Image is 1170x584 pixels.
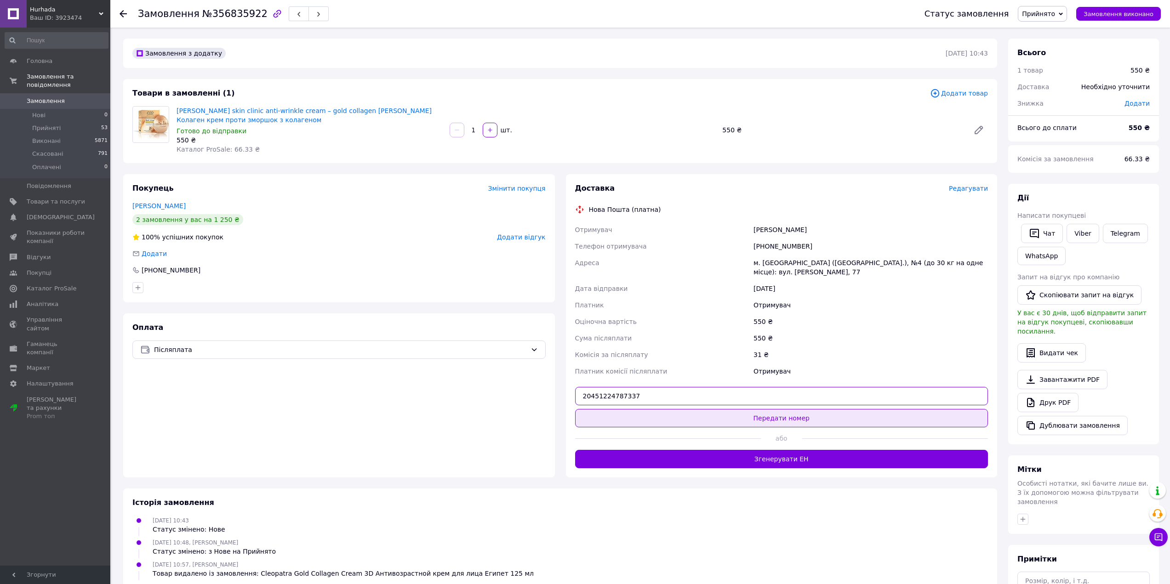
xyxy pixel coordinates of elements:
[1017,370,1107,389] a: Завантажити PDF
[27,284,76,293] span: Каталог ProSale
[177,136,442,145] div: 550 ₴
[1017,155,1094,163] span: Комісія за замовлення
[27,316,85,332] span: Управління сайтом
[27,253,51,261] span: Відгуки
[970,121,988,139] a: Редагувати
[27,269,51,277] span: Покупці
[27,412,85,420] div: Prom топ
[1017,83,1049,91] span: Доставка
[575,450,988,468] button: Згенерувати ЕН
[497,233,545,241] span: Додати відгук
[32,137,61,145] span: Виконані
[946,50,988,57] time: [DATE] 10:43
[153,525,225,534] div: Статус змінено: Нове
[575,285,628,292] span: Дата відправки
[138,8,200,19] span: Замовлення
[1017,48,1046,57] span: Всього
[120,9,127,18] div: Повернутися назад
[575,335,632,342] span: Сума післяплати
[30,6,99,14] span: Hurhada
[27,57,52,65] span: Головна
[575,301,604,309] span: Платник
[98,150,108,158] span: 791
[752,238,990,255] div: [PHONE_NUMBER]
[153,517,189,524] span: [DATE] 10:43
[133,107,169,142] img: Eva skin clinic anti-wrinkle cream – gold collagen Єва Голд Колаген крем проти зморшок з колагеном
[752,363,990,380] div: Отримувач
[142,233,160,241] span: 100%
[153,547,276,556] div: Статус змінено: з Нове на Прийнято
[177,127,246,135] span: Готово до відправки
[587,205,663,214] div: Нова Пошта (платна)
[132,323,163,332] span: Оплата
[101,124,108,132] span: 53
[1017,67,1043,74] span: 1 товар
[752,330,990,346] div: 550 ₴
[1067,224,1099,243] a: Viber
[575,318,637,325] span: Оціночна вартість
[1076,7,1161,21] button: Замовлення виконано
[32,124,61,132] span: Прийняті
[1017,212,1086,219] span: Написати покупцеві
[154,345,527,355] span: Післяплата
[30,14,110,22] div: Ваш ID: 3923474
[575,387,988,405] input: Номер експрес-накладної
[752,255,990,280] div: м. [GEOGRAPHIC_DATA] ([GEOGRAPHIC_DATA].), №4 (до 30 кг на одне місце): вул. [PERSON_NAME], 77
[949,185,988,192] span: Редагувати
[27,73,110,89] span: Замовлення та повідомлення
[752,280,990,297] div: [DATE]
[1124,155,1150,163] span: 66.33 ₴
[132,498,214,507] span: Історія замовлення
[575,226,612,233] span: Отримувач
[27,198,85,206] span: Товари та послуги
[32,150,63,158] span: Скасовані
[1017,480,1148,505] span: Особисті нотатки, які бачите лише ви. З їх допомогою можна фільтрувати замовлення
[1017,465,1042,474] span: Мітки
[142,250,167,257] span: Додати
[95,137,108,145] span: 5871
[575,184,615,193] span: Доставка
[575,409,988,427] button: Передати номер
[177,146,260,153] span: Каталог ProSale: 66.33 ₴
[1017,285,1141,305] button: Скопіювати запит на відгук
[1130,66,1150,75] div: 550 ₴
[752,221,990,238] div: [PERSON_NAME]
[575,351,648,358] span: Комісія за післяплату
[1103,224,1148,243] a: Telegram
[27,396,85,421] span: [PERSON_NAME] та рахунки
[153,569,534,578] div: Товар видалено із замовлення: Cleopatra Gold Collagen Cream 3D Антивозрастной крем для лица Египе...
[1021,224,1063,243] button: Чат
[153,539,238,546] span: [DATE] 10:48, [PERSON_NAME]
[1084,11,1153,17] span: Замовлення виконано
[27,380,74,388] span: Налаштування
[1017,193,1029,202] span: Дії
[153,561,238,568] span: [DATE] 10:57, [PERSON_NAME]
[1017,124,1077,131] span: Всього до сплати
[1017,100,1044,107] span: Знижка
[1149,528,1168,546] button: Чат з покупцем
[27,97,65,105] span: Замовлення
[141,266,201,275] div: [PHONE_NUMBER]
[1017,247,1066,265] a: WhatsApp
[177,107,432,124] a: [PERSON_NAME] skin clinic anti-wrinkle cream – gold collagen [PERSON_NAME] Колаген крем проти змо...
[202,8,268,19] span: №356835922
[925,9,1009,18] div: Статус замовлення
[27,364,50,372] span: Маркет
[1017,343,1086,363] button: Видати чек
[32,111,46,119] span: Нові
[27,340,85,357] span: Гаманець компанії
[27,300,58,308] span: Аналітика
[752,346,990,363] div: 31 ₴
[132,232,223,242] div: успішних покупок
[930,88,988,98] span: Додати товар
[575,368,668,375] span: Платник комісії післяплати
[1022,10,1055,17] span: Прийнято
[104,163,108,171] span: 0
[1129,124,1150,131] b: 550 ₴
[1076,77,1155,97] div: Необхідно уточнити
[575,243,647,250] span: Телефон отримувача
[32,163,61,171] span: Оплачені
[719,124,966,136] div: 550 ₴
[27,182,71,190] span: Повідомлення
[132,48,226,59] div: Замовлення з додатку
